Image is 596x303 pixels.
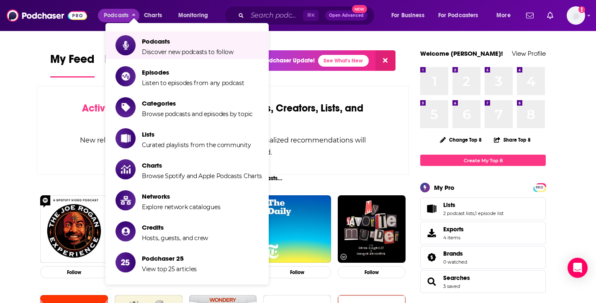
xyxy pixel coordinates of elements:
a: PRO [534,184,545,190]
button: open menu [433,9,491,22]
span: Exports [443,225,464,233]
span: New [352,5,367,13]
span: Logged in as kindrieri [567,6,585,25]
a: Searches [443,274,470,282]
a: Charts [139,9,167,22]
a: Popular Feed [105,52,176,78]
span: Credits [142,223,208,231]
button: Show profile menu [567,6,585,25]
div: My Pro [434,184,455,192]
a: View Profile [512,49,546,57]
a: Brands [443,250,467,257]
button: Share Top 8 [493,132,531,148]
button: open menu [491,9,521,22]
a: 3 saved [443,283,460,289]
span: Discover new podcasts to follow [142,48,234,56]
a: Show notifications dropdown [523,8,537,23]
span: Charts [142,161,262,169]
img: User Profile [567,6,585,25]
span: For Podcasters [438,10,478,21]
a: Create My Top 8 [420,155,546,166]
span: Lists [142,130,251,138]
input: Search podcasts, credits, & more... [247,9,303,22]
button: Follow [40,266,108,278]
span: Lists [443,201,455,209]
a: Show notifications dropdown [544,8,557,23]
a: 0 watched [443,259,467,265]
img: Podchaser - Follow, Share and Rate Podcasts [7,8,87,23]
span: ⌘ K [303,10,319,21]
span: Activate your Feed [82,102,168,114]
span: My Feed [50,52,95,71]
span: Searches [420,270,546,293]
span: Lists [420,197,546,220]
span: Explore network catalogues [142,203,220,211]
span: Curated playlists from the community [142,141,251,149]
button: open menu [172,9,219,22]
span: Charts [144,10,162,21]
span: Networks [142,192,220,200]
div: Search podcasts, credits, & more... [232,6,383,25]
span: Exports [423,227,440,239]
span: Brands [420,246,546,269]
span: Podchaser 25 [142,254,197,262]
div: Open Intercom Messenger [568,258,588,278]
button: Change Top 8 [435,135,487,145]
button: Follow [263,266,331,278]
span: Browse Spotify and Apple Podcasts Charts [142,172,262,180]
button: open menu [385,9,435,22]
button: close menu [98,9,139,22]
span: Episodes [142,68,244,76]
a: Lists [423,203,440,215]
button: Open AdvancedNew [325,10,367,21]
img: The Joe Rogan Experience [40,195,108,263]
span: More [496,10,511,21]
a: 1 episode list [475,210,504,216]
a: Exports [420,222,546,244]
a: Lists [443,201,504,209]
a: 2 podcast lists [443,210,474,216]
span: Listen to episodes from any podcast [142,79,244,87]
span: Monitoring [178,10,208,21]
span: 4 items [443,235,464,241]
a: My Feed [50,52,95,78]
span: Hosts, guests, and crew [142,234,208,242]
span: PRO [534,184,545,191]
span: Open Advanced [329,13,364,18]
span: Brands [443,250,463,257]
svg: Add a profile image [578,6,585,13]
button: Follow [338,266,406,278]
span: Browse podcasts and episodes by topic [142,110,253,118]
span: View top 25 articles [142,265,197,273]
span: For Business [391,10,424,21]
a: Welcome [PERSON_NAME]! [420,49,503,57]
span: Popular Feed [105,52,176,71]
span: Categories [142,99,253,107]
a: See What's New [318,55,369,67]
a: Searches [423,276,440,287]
img: My Favorite Murder with Karen Kilgariff and Georgia Hardstark [338,195,406,263]
div: Not sure who to follow? Try these podcasts... [37,175,409,182]
div: New releases, episode reviews, guest credits, and personalized recommendations will begin to appe... [79,134,367,158]
div: by following Podcasts, Creators, Lists, and other Users! [79,102,367,127]
span: Podcasts [104,10,128,21]
img: The Daily [263,195,331,263]
span: Podcasts [142,37,234,45]
a: Brands [423,251,440,263]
